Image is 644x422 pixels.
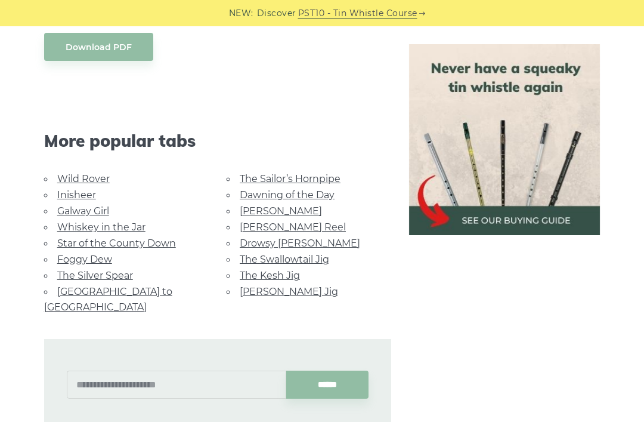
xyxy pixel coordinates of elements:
a: Wild Rover [57,173,110,184]
a: Download PDF [44,33,153,61]
a: Inisheer [57,189,96,201]
a: [PERSON_NAME] Jig [240,286,338,297]
a: Foggy Dew [57,254,112,265]
a: PST10 - Tin Whistle Course [298,7,417,20]
a: [GEOGRAPHIC_DATA] to [GEOGRAPHIC_DATA] [44,286,172,313]
a: Dawning of the Day [240,189,335,201]
a: [PERSON_NAME] [240,205,322,217]
a: The Kesh Jig [240,270,300,281]
a: The Silver Spear [57,270,133,281]
a: Whiskey in the Jar [57,221,145,233]
img: tin whistle buying guide [409,44,600,235]
a: [PERSON_NAME] Reel [240,221,346,233]
span: More popular tabs [44,131,392,151]
a: The Sailor’s Hornpipe [240,173,340,184]
a: The Swallowtail Jig [240,254,329,265]
a: Galway Girl [57,205,109,217]
span: NEW: [229,7,253,20]
a: Star of the County Down [57,238,176,249]
a: Drowsy [PERSON_NAME] [240,238,360,249]
span: Discover [257,7,296,20]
